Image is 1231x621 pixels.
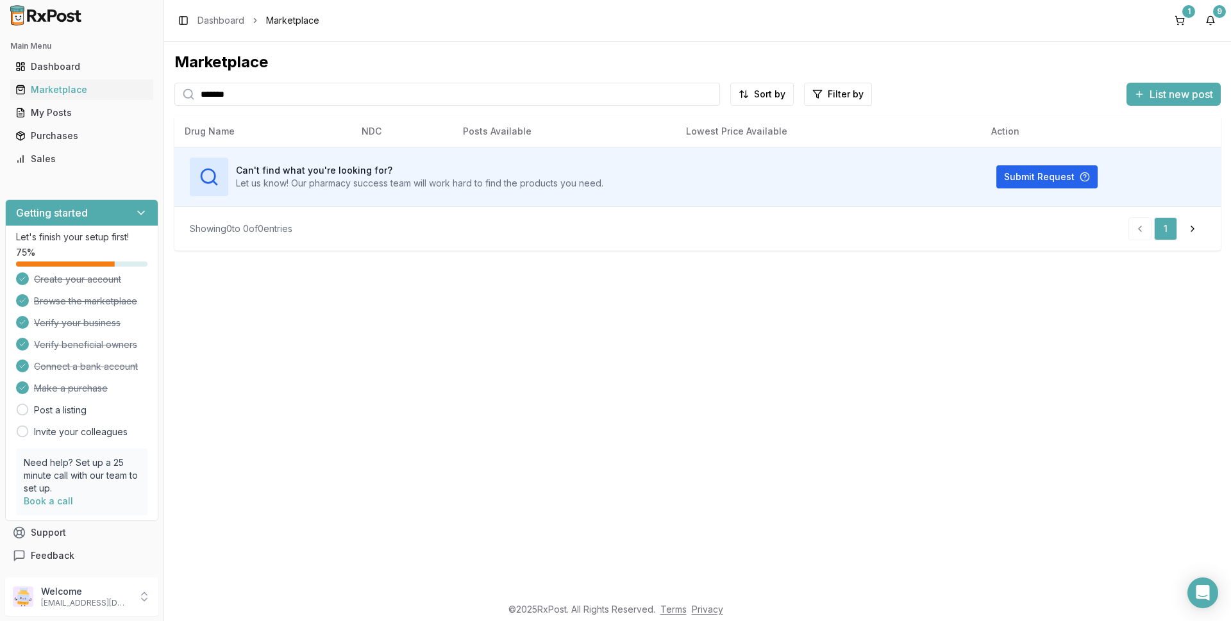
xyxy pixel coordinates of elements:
div: 1 [1182,5,1195,18]
p: Need help? Set up a 25 minute call with our team to set up. [24,456,140,495]
div: Sales [15,153,148,165]
nav: pagination [1128,217,1205,240]
button: Sales [5,149,158,169]
h2: Main Menu [10,41,153,51]
a: Dashboard [197,14,244,27]
span: Sort by [754,88,785,101]
button: My Posts [5,103,158,123]
span: Feedback [31,549,74,562]
span: Browse the marketplace [34,295,137,308]
button: Marketplace [5,79,158,100]
span: Verify your business [34,317,121,329]
button: 1 [1169,10,1190,31]
div: Showing 0 to 0 of 0 entries [190,222,292,235]
th: NDC [351,116,453,147]
p: Let us know! Our pharmacy success team will work hard to find the products you need. [236,177,603,190]
th: Action [981,116,1221,147]
button: Filter by [804,83,872,106]
button: 9 [1200,10,1221,31]
button: Dashboard [5,56,158,77]
span: Create your account [34,273,121,286]
div: Marketplace [15,83,148,96]
p: Welcome [41,585,130,598]
nav: breadcrumb [197,14,319,27]
button: Feedback [5,544,158,567]
a: Dashboard [10,55,153,78]
span: Make a purchase [34,382,108,395]
span: Marketplace [266,14,319,27]
th: Drug Name [174,116,351,147]
h3: Can't find what you're looking for? [236,164,603,177]
span: Filter by [828,88,864,101]
p: [EMAIL_ADDRESS][DOMAIN_NAME] [41,598,130,608]
a: Purchases [10,124,153,147]
span: List new post [1150,87,1213,102]
a: Post a listing [34,404,87,417]
span: Connect a bank account [34,360,138,373]
a: Privacy [692,604,723,615]
button: Submit Request [996,165,1098,188]
div: 9 [1213,5,1226,18]
div: My Posts [15,106,148,119]
a: Invite your colleagues [34,426,128,438]
th: Lowest Price Available [676,116,981,147]
button: List new post [1126,83,1221,106]
p: Let's finish your setup first! [16,231,147,244]
span: 75 % [16,246,35,259]
button: Purchases [5,126,158,146]
img: User avatar [13,586,33,607]
button: Sort by [730,83,794,106]
a: List new post [1126,89,1221,102]
a: Marketplace [10,78,153,101]
a: Go to next page [1180,217,1205,240]
a: My Posts [10,101,153,124]
a: Terms [660,604,687,615]
div: Open Intercom Messenger [1187,577,1218,608]
a: Sales [10,147,153,170]
a: Book a call [24,495,73,506]
img: RxPost Logo [5,5,87,26]
span: Verify beneficial owners [34,338,137,351]
a: 1 [1154,217,1177,240]
div: Marketplace [174,52,1221,72]
h3: Getting started [16,205,88,220]
button: Support [5,521,158,544]
div: Purchases [15,129,148,142]
th: Posts Available [453,116,676,147]
div: Dashboard [15,60,148,73]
